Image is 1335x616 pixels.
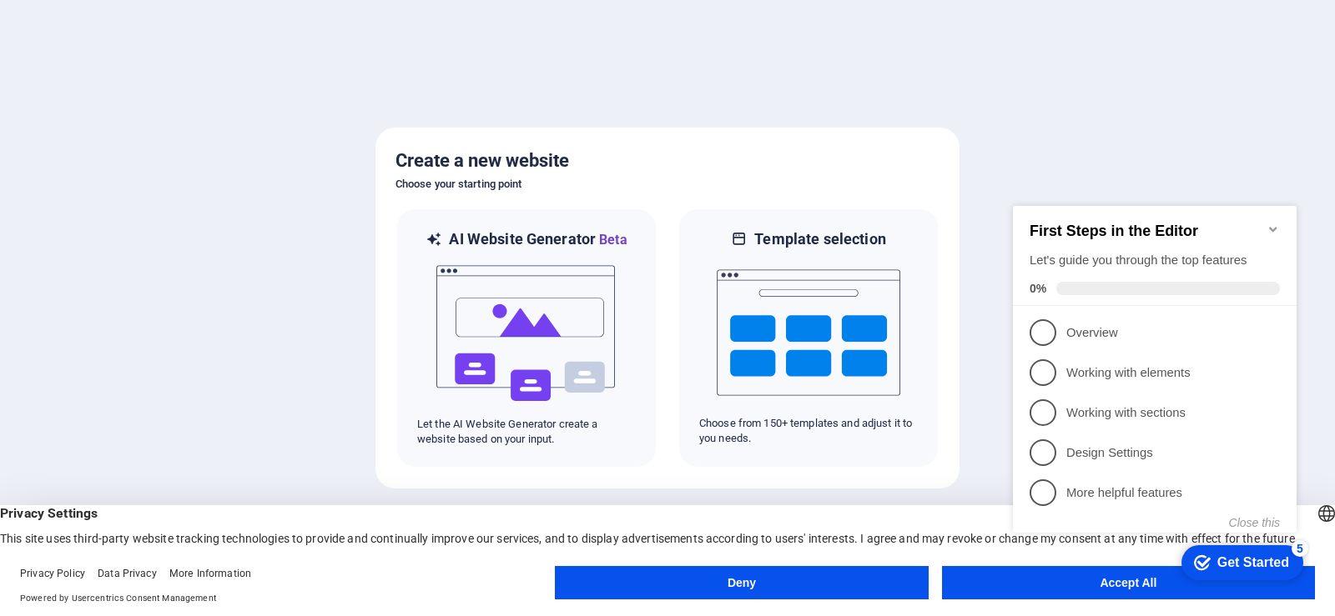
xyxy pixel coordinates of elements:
[23,68,274,85] div: Let's guide you through the top features
[60,260,260,278] p: Design Settings
[699,416,918,446] p: Choose from 150+ templates and adjust it to you needs.
[596,232,627,248] span: Beta
[60,220,260,238] p: Working with sections
[449,229,627,250] h6: AI Website Generator
[417,417,636,447] p: Let the AI Website Generator create a website based on your input.
[395,148,940,174] h5: Create a new website
[285,356,302,373] div: 5
[260,38,274,52] div: Minimize checklist
[395,174,940,194] h6: Choose your starting point
[435,250,618,417] img: ai
[678,208,940,468] div: Template selectionChoose from 150+ templates and adjust it to you needs.
[7,248,290,288] li: Design Settings
[7,128,290,168] li: Overview
[7,208,290,248] li: Working with sections
[223,332,274,345] button: Close this
[60,300,260,318] p: More helpful features
[395,208,657,468] div: AI Website GeneratorBetaaiLet the AI Website Generator create a website based on your input.
[754,229,885,249] h6: Template selection
[23,38,274,56] h2: First Steps in the Editor
[211,371,283,386] div: Get Started
[60,140,260,158] p: Overview
[7,288,290,328] li: More helpful features
[23,98,50,111] span: 0%
[7,168,290,208] li: Working with elements
[175,361,297,396] div: Get Started 5 items remaining, 0% complete
[60,180,260,198] p: Working with elements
